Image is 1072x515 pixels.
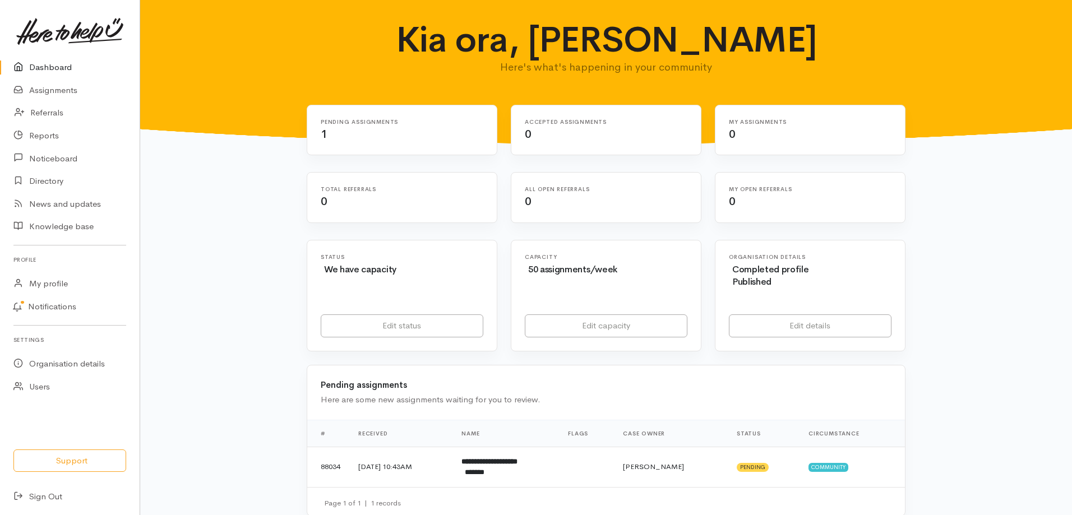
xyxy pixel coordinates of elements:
[13,332,126,347] h6: Settings
[321,186,470,192] h6: Total referrals
[13,252,126,267] h6: Profile
[737,463,769,472] span: Pending
[729,314,891,337] a: Edit details
[614,447,728,487] td: [PERSON_NAME]
[614,420,728,447] th: Case Owner
[528,263,617,275] span: 50 assignments/week
[732,263,809,275] span: Completed profile
[729,254,891,260] h6: Organisation Details
[321,393,891,406] div: Here are some new assignments waiting for you to review.
[321,314,483,337] a: Edit status
[321,379,407,390] b: Pending assignments
[525,186,674,192] h6: All open referrals
[364,498,367,508] span: |
[321,119,470,125] h6: Pending assignments
[307,447,349,487] td: 88034
[732,276,771,287] span: Published
[525,127,532,141] span: 0
[525,194,532,208] span: 0
[525,314,687,337] a: Edit capacity
[349,420,452,447] th: Received
[525,254,687,260] h6: Capacity
[349,447,452,487] td: [DATE] 10:43AM
[728,420,800,447] th: Status
[13,449,126,472] button: Support
[452,420,559,447] th: Name
[800,420,905,447] th: Circumstance
[387,59,826,75] p: Here's what's happening in your community
[321,127,327,141] span: 1
[525,119,674,125] h6: Accepted assignments
[324,263,396,275] span: We have capacity
[307,420,349,447] th: #
[729,194,736,208] span: 0
[321,194,327,208] span: 0
[321,254,483,260] h6: Status
[324,498,401,508] small: Page 1 of 1 1 records
[808,463,848,472] span: Community
[729,127,736,141] span: 0
[729,186,878,192] h6: My open referrals
[559,420,614,447] th: Flags
[387,20,826,59] h1: Kia ora, [PERSON_NAME]
[729,119,878,125] h6: My assignments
